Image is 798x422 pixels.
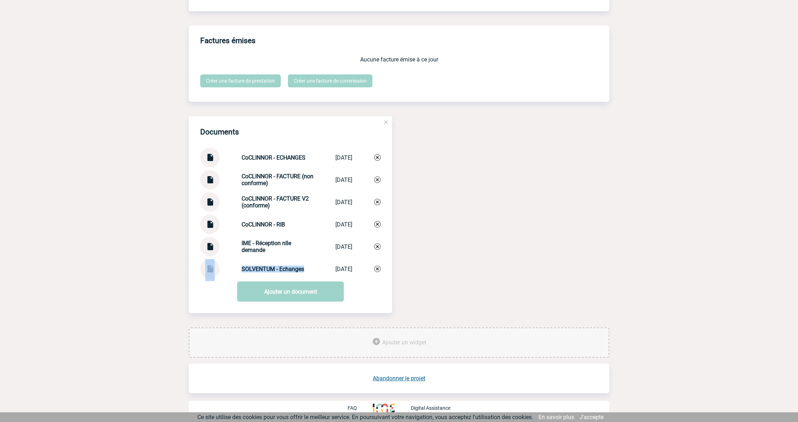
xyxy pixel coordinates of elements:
[374,154,381,161] img: Supprimer
[335,154,352,161] div: [DATE]
[200,128,239,136] h4: Documents
[382,339,426,346] span: Ajouter un widget
[411,405,450,411] p: Digital Assistance
[348,404,373,411] a: FAQ
[200,56,598,63] p: Aucune facture émise à ce jour
[242,221,285,228] strong: CoCLINNOR - RIB
[374,243,381,250] img: Supprimer
[237,281,344,302] a: Ajouter un document
[242,266,304,272] strong: SOLVENTUM - Echanges
[373,404,395,412] img: http://www.idealmeetingsevents.fr/
[335,221,352,228] div: [DATE]
[335,266,352,272] div: [DATE]
[242,173,313,187] strong: CoCLINNOR - FACTURE (non conforme)
[242,154,306,161] strong: CoCLINNOR - ECHANGES
[288,74,372,87] a: Créer une facture de commission
[189,327,609,358] div: Ajouter des outils d'aide à la gestion de votre événement
[242,240,291,253] strong: IME - Réception nlle demande
[197,414,533,421] span: Ce site utilise des cookies pour vous offrir le meilleur service. En poursuivant votre navigation...
[200,74,281,87] a: Créer une facture de prestation
[348,405,357,411] p: FAQ
[242,195,309,209] strong: CoCLINNOR - FACTURE V2 (conforme)
[335,199,352,206] div: [DATE]
[579,414,604,421] a: J'accepte
[374,199,381,205] img: Supprimer
[538,414,574,421] a: En savoir plus
[374,266,381,272] img: Supprimer
[374,221,381,228] img: Supprimer
[335,243,352,250] div: [DATE]
[373,375,425,382] a: Abandonner le projet
[374,176,381,183] img: Supprimer
[383,119,389,125] img: close.png
[200,31,609,50] h3: Factures émises
[335,176,352,183] div: [DATE]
